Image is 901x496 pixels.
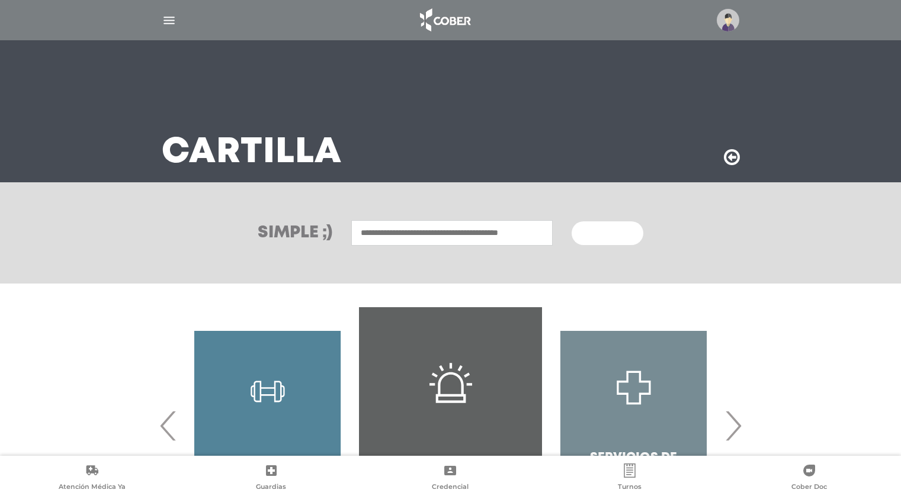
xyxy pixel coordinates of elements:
a: Guardias [182,463,361,494]
span: Guardias [256,482,286,493]
button: Buscar [572,221,643,245]
span: Next [722,394,745,458]
span: Cober Doc [791,482,827,493]
h3: Simple ;) [258,225,332,241]
a: Turnos [540,463,720,494]
h3: Cartilla [162,137,342,168]
img: logo_cober_home-white.png [413,6,476,34]
span: Previous [157,394,180,458]
a: Cober Doc [719,463,899,494]
span: Atención Médica Ya [59,482,126,493]
span: Turnos [618,482,642,493]
a: Credencial [361,463,540,494]
img: Cober_menu-lines-white.svg [162,13,177,28]
span: Buscar [586,230,620,238]
a: Atención Médica Ya [2,463,182,494]
img: profile-placeholder.svg [717,9,739,31]
span: Credencial [432,482,469,493]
